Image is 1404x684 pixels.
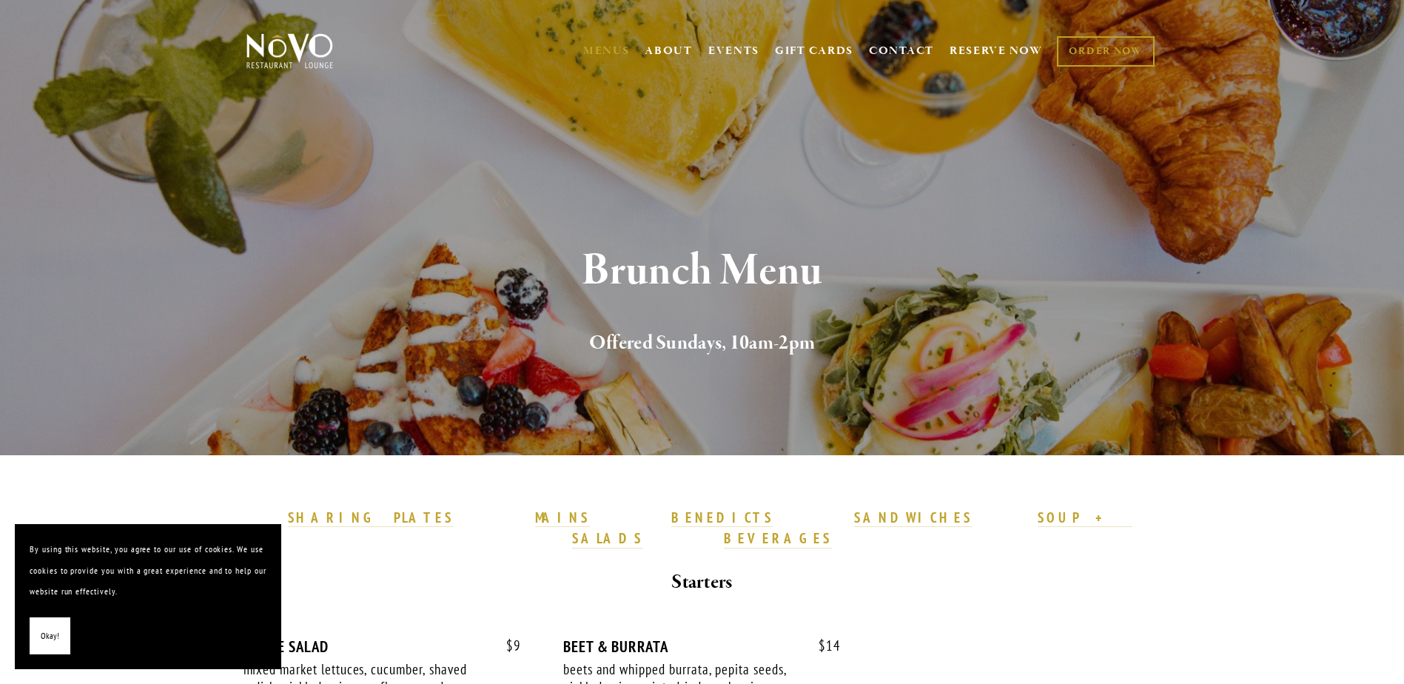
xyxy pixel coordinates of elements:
[775,37,853,65] a: GIFT CARDS
[15,524,281,669] section: Cookie banner
[30,617,70,655] button: Okay!
[243,33,336,70] img: Novo Restaurant &amp; Lounge
[854,509,973,528] a: SANDWICHES
[950,37,1043,65] a: RESERVE NOW
[1057,36,1154,67] a: ORDER NOW
[243,637,521,656] div: HOUSE SALAD
[724,529,832,549] a: BEVERAGES
[30,539,266,603] p: By using this website, you agree to our use of cookies. We use cookies to provide you with a grea...
[271,328,1134,359] h2: Offered Sundays, 10am-2pm
[708,44,759,58] a: EVENTS
[724,529,832,547] strong: BEVERAGES
[671,569,732,595] strong: Starters
[804,637,841,654] span: 14
[288,509,454,528] a: SHARING PLATES
[645,44,693,58] a: ABOUT
[572,509,1132,549] a: SOUP + SALADS
[671,509,773,528] a: BENEDICTS
[671,509,773,526] strong: BENEDICTS
[288,509,454,526] strong: SHARING PLATES
[854,509,973,526] strong: SANDWICHES
[869,37,934,65] a: CONTACT
[563,637,841,656] div: BEET & BURRATA
[819,637,826,654] span: $
[271,247,1134,295] h1: Brunch Menu
[506,637,514,654] span: $
[535,509,591,526] strong: MAINS
[535,509,591,528] a: MAINS
[491,637,521,654] span: 9
[583,44,630,58] a: MENUS
[41,626,59,647] span: Okay!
